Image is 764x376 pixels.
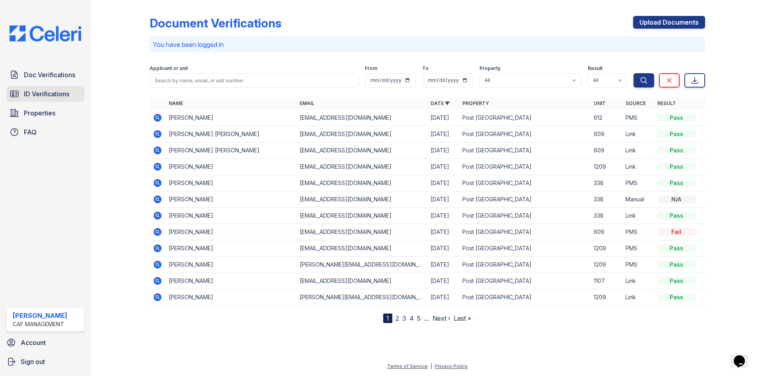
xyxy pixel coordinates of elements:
[6,124,84,140] a: FAQ
[459,289,590,306] td: Post [GEOGRAPHIC_DATA]
[296,191,427,208] td: [EMAIL_ADDRESS][DOMAIN_NAME]
[626,100,646,106] a: Source
[657,163,696,171] div: Pass
[459,110,590,126] td: Post [GEOGRAPHIC_DATA]
[622,142,654,159] td: Link
[462,100,489,106] a: Property
[21,357,45,366] span: Sign out
[427,159,459,175] td: [DATE]
[622,110,654,126] td: PMS
[657,179,696,187] div: Pass
[427,126,459,142] td: [DATE]
[396,314,399,322] a: 2
[622,126,654,142] td: Link
[427,208,459,224] td: [DATE]
[153,40,702,49] p: You have been logged in
[591,273,622,289] td: 1107
[150,16,281,30] div: Document Verifications
[166,126,296,142] td: [PERSON_NAME] [PERSON_NAME]
[296,175,427,191] td: [EMAIL_ADDRESS][DOMAIN_NAME]
[24,127,37,137] span: FAQ
[454,314,471,322] a: Last »
[459,175,590,191] td: Post [GEOGRAPHIC_DATA]
[657,114,696,122] div: Pass
[622,289,654,306] td: Link
[633,16,705,29] a: Upload Documents
[169,100,183,106] a: Name
[24,89,69,99] span: ID Verifications
[591,257,622,273] td: 1209
[3,335,88,351] a: Account
[166,175,296,191] td: [PERSON_NAME]
[591,110,622,126] td: 612
[591,191,622,208] td: 338
[591,289,622,306] td: 1209
[296,257,427,273] td: [PERSON_NAME][EMAIL_ADDRESS][DOMAIN_NAME]
[657,146,696,154] div: Pass
[657,261,696,269] div: Pass
[427,110,459,126] td: [DATE]
[657,293,696,301] div: Pass
[150,73,359,88] input: Search by name, email, or unit number
[3,25,88,41] img: CE_Logo_Blue-a8612792a0a2168367f1c8372b55b34899dd931a85d93a1a3d3e32e68fde9ad4.png
[21,338,46,347] span: Account
[296,224,427,240] td: [EMAIL_ADDRESS][DOMAIN_NAME]
[591,175,622,191] td: 338
[166,289,296,306] td: [PERSON_NAME]
[427,191,459,208] td: [DATE]
[622,273,654,289] td: Link
[296,240,427,257] td: [EMAIL_ADDRESS][DOMAIN_NAME]
[459,224,590,240] td: Post [GEOGRAPHIC_DATA]
[13,320,67,328] div: CAF Management
[459,273,590,289] td: Post [GEOGRAPHIC_DATA]
[296,110,427,126] td: [EMAIL_ADDRESS][DOMAIN_NAME]
[591,142,622,159] td: 609
[150,65,188,72] label: Applicant or unit
[459,126,590,142] td: Post [GEOGRAPHIC_DATA]
[431,100,450,106] a: Date ▼
[622,175,654,191] td: PMS
[296,289,427,306] td: [PERSON_NAME][EMAIL_ADDRESS][DOMAIN_NAME]
[622,224,654,240] td: PMS
[166,191,296,208] td: [PERSON_NAME]
[383,314,392,323] div: 1
[166,273,296,289] td: [PERSON_NAME]
[427,224,459,240] td: [DATE]
[459,208,590,224] td: Post [GEOGRAPHIC_DATA]
[296,273,427,289] td: [EMAIL_ADDRESS][DOMAIN_NAME]
[387,363,428,369] a: Terms of Service
[24,108,55,118] span: Properties
[591,240,622,257] td: 1209
[427,240,459,257] td: [DATE]
[622,191,654,208] td: Manual
[731,344,756,368] iframe: chat widget
[657,195,696,203] div: N/A
[594,100,606,106] a: Unit
[657,100,676,106] a: Result
[622,208,654,224] td: Link
[433,314,450,322] a: Next ›
[657,277,696,285] div: Pass
[409,314,414,322] a: 4
[427,175,459,191] td: [DATE]
[24,70,75,80] span: Doc Verifications
[402,314,406,322] a: 3
[13,311,67,320] div: [PERSON_NAME]
[417,314,421,322] a: 5
[296,126,427,142] td: [EMAIL_ADDRESS][DOMAIN_NAME]
[591,208,622,224] td: 338
[622,159,654,175] td: Link
[300,100,314,106] a: Email
[3,354,88,370] a: Sign out
[166,208,296,224] td: [PERSON_NAME]
[459,159,590,175] td: Post [GEOGRAPHIC_DATA]
[166,257,296,273] td: [PERSON_NAME]
[459,191,590,208] td: Post [GEOGRAPHIC_DATA]
[296,208,427,224] td: [EMAIL_ADDRESS][DOMAIN_NAME]
[365,65,377,72] label: From
[591,224,622,240] td: 609
[427,289,459,306] td: [DATE]
[6,86,84,102] a: ID Verifications
[657,228,696,236] div: Fail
